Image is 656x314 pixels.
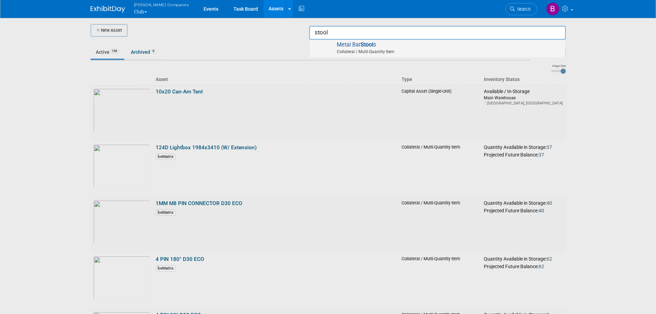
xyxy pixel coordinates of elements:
input: search assets [309,26,566,40]
img: ExhibitDay [91,6,125,13]
img: Barbara Brzezinska [546,2,559,16]
a: Search [506,3,537,15]
span: Metal Bar s [313,41,562,55]
span: [PERSON_NAME] Companies [134,1,189,8]
strong: Stool [361,41,373,48]
span: Search [515,7,531,12]
span: Collateral / Multi-Quantity Item [315,49,562,55]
